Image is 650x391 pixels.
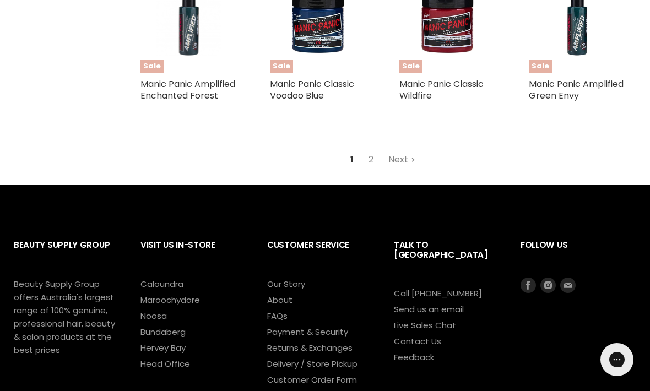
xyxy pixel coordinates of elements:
[270,60,293,73] span: Sale
[140,60,164,73] span: Sale
[270,78,354,102] a: Manic Panic Classic Voodoo Blue
[140,342,186,354] a: Hervey Bay
[362,150,380,170] a: 2
[394,335,441,347] a: Contact Us
[267,374,357,385] a: Customer Order Form
[394,287,482,299] a: Call [PHONE_NUMBER]
[267,358,357,370] a: Delivery / Store Pickup
[394,319,456,331] a: Live Sales Chat
[267,294,292,306] a: About
[382,150,421,170] a: Next
[394,351,434,363] a: Feedback
[14,231,118,277] h2: Beauty Supply Group
[529,78,624,102] a: Manic Panic Amplified Green Envy
[140,294,200,306] a: Maroochydore
[140,310,167,322] a: Noosa
[394,231,499,287] h2: Talk to [GEOGRAPHIC_DATA]
[267,310,288,322] a: FAQs
[529,60,552,73] span: Sale
[394,303,464,315] a: Send us an email
[140,231,245,277] h2: Visit Us In-Store
[399,78,484,102] a: Manic Panic Classic Wildfire
[399,60,422,73] span: Sale
[267,326,348,338] a: Payment & Security
[267,278,305,290] a: Our Story
[140,326,186,338] a: Bundaberg
[140,78,235,102] a: Manic Panic Amplified Enchanted Forest
[344,150,360,170] span: 1
[267,342,353,354] a: Returns & Exchanges
[521,231,636,277] h2: Follow us
[140,358,190,370] a: Head Office
[595,339,639,380] iframe: Gorgias live chat messenger
[267,231,372,277] h2: Customer Service
[14,278,118,357] p: Beauty Supply Group offers Australia's largest range of 100% genuine, professional hair, beauty &...
[140,278,183,290] a: Caloundra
